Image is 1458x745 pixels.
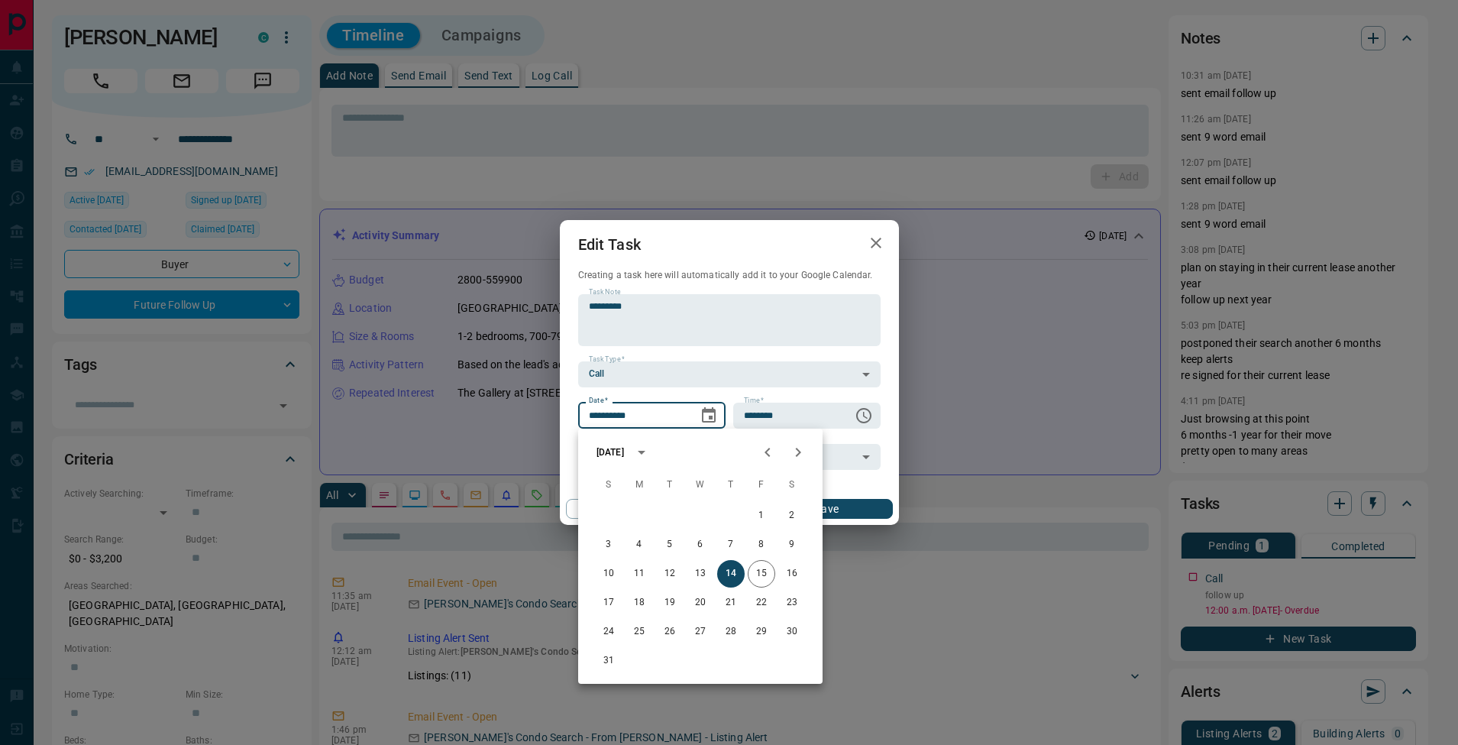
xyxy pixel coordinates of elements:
label: Task Type [589,355,625,364]
div: [DATE] [596,445,624,459]
span: Friday [748,470,775,500]
button: Save [761,499,892,519]
h2: Edit Task [560,220,659,269]
button: 26 [656,618,684,646]
button: 2 [778,502,806,530]
label: Time [744,396,764,406]
button: 5 [656,531,684,559]
button: Choose time, selected time is 12:00 AM [849,400,879,431]
button: 12 [656,560,684,588]
button: 4 [626,531,653,559]
button: 31 [595,647,622,675]
span: Tuesday [656,470,684,500]
button: 28 [717,618,745,646]
button: Choose date, selected date is Aug 14, 2025 [693,400,724,431]
p: Creating a task here will automatically add it to your Google Calendar. [578,269,881,282]
button: 13 [687,560,714,588]
span: Saturday [778,470,806,500]
span: Wednesday [687,470,714,500]
span: Sunday [595,470,622,500]
button: 21 [717,589,745,617]
label: Task Note [589,287,620,297]
button: 16 [778,560,806,588]
button: 6 [687,531,714,559]
button: 27 [687,618,714,646]
button: 3 [595,531,622,559]
button: 14 [717,560,745,588]
button: 7 [717,531,745,559]
span: Thursday [717,470,745,500]
button: 10 [595,560,622,588]
span: Monday [626,470,653,500]
button: 20 [687,589,714,617]
button: Cancel [566,499,697,519]
button: 15 [748,560,775,588]
button: 22 [748,589,775,617]
label: Date [589,396,608,406]
button: 17 [595,589,622,617]
div: Call [578,361,881,387]
button: 11 [626,560,653,588]
button: 19 [656,589,684,617]
button: Next month [783,437,813,468]
button: 30 [778,618,806,646]
button: 24 [595,618,622,646]
button: 18 [626,589,653,617]
button: 23 [778,589,806,617]
button: calendar view is open, switch to year view [629,439,655,465]
button: 9 [778,531,806,559]
button: 29 [748,618,775,646]
button: 1 [748,502,775,530]
button: Previous month [752,437,783,468]
button: 25 [626,618,653,646]
button: 8 [748,531,775,559]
